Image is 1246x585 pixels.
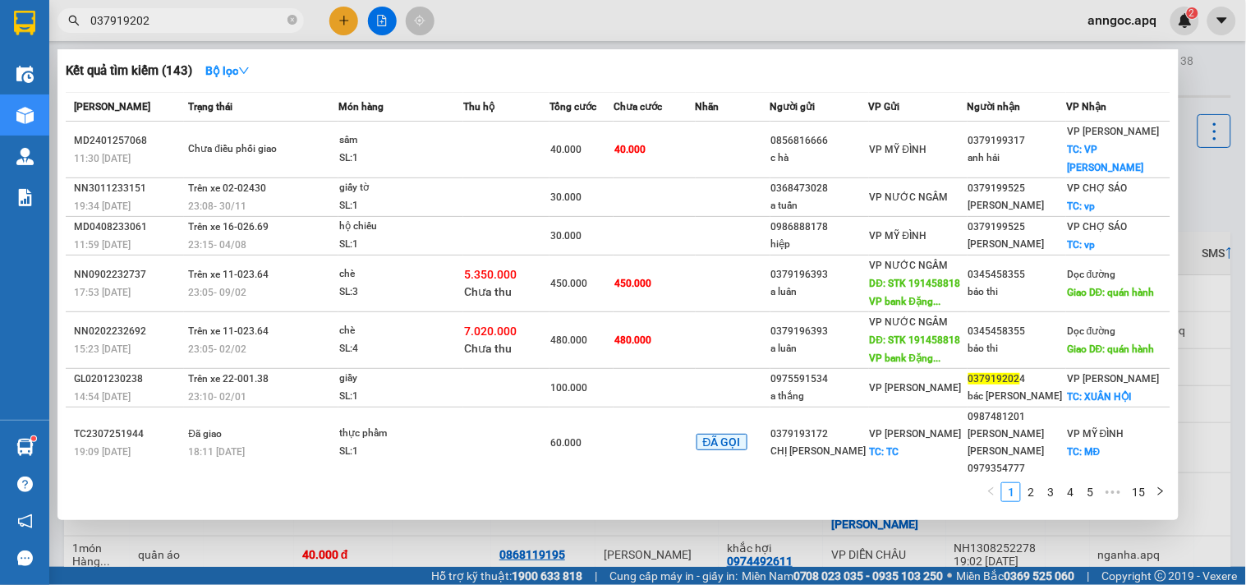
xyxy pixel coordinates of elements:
[74,446,131,458] span: 19:09 [DATE]
[614,278,651,289] span: 450.000
[771,426,868,443] div: 0379193172
[968,371,1065,388] div: 4
[16,439,34,456] img: warehouse-icon
[550,278,587,289] span: 450.000
[464,268,517,281] span: 5.350.000
[74,323,183,340] div: NN0202232692
[339,197,462,215] div: SL: 1
[870,230,927,242] span: VP MỸ ĐÌNH
[1060,482,1080,502] li: 4
[339,131,462,150] div: sâm
[74,426,183,443] div: TC2307251944
[1100,482,1126,502] span: •••
[1067,269,1116,280] span: Dọc đường
[696,101,720,113] span: Nhãn
[74,132,183,150] div: MD2401257068
[287,13,297,29] span: close-circle
[982,482,1001,502] li: Previous Page
[771,197,868,214] div: a tuấn
[1127,483,1150,501] a: 15
[68,15,80,26] span: search
[339,388,462,406] div: SL: 1
[339,283,462,302] div: SL: 3
[16,107,34,124] img: warehouse-icon
[14,11,35,35] img: logo-vxr
[771,371,868,388] div: 0975591534
[986,486,996,496] span: left
[968,197,1065,214] div: [PERSON_NAME]
[771,443,868,460] div: CHỊ [PERSON_NAME]
[968,236,1065,253] div: [PERSON_NAME]
[74,287,131,298] span: 17:53 [DATE]
[188,428,222,440] span: Đã giao
[968,180,1065,197] div: 0379199525
[188,446,245,458] span: 18:11 [DATE]
[74,343,131,355] span: 15:23 [DATE]
[1041,482,1060,502] li: 3
[339,150,462,168] div: SL: 1
[188,200,246,212] span: 23:08 - 30/11
[770,101,816,113] span: Người gửi
[550,144,582,155] span: 40.000
[1067,239,1095,251] span: TC: vp
[1061,483,1079,501] a: 4
[771,150,868,167] div: c hà
[238,65,250,76] span: down
[74,101,150,113] span: [PERSON_NAME]
[968,266,1065,283] div: 0345458355
[1067,343,1155,355] span: Giao DĐ: quán hành
[464,325,517,338] span: 7.020.000
[1021,482,1041,502] li: 2
[1067,126,1159,137] span: VP [PERSON_NAME]
[1151,482,1170,502] button: right
[1067,428,1124,440] span: VP MỸ ĐÌNH
[339,236,462,254] div: SL: 1
[1067,144,1143,173] span: TC: VP [PERSON_NAME]
[870,334,961,364] span: DĐ: STK 191458818 VP bank Đặng...
[287,15,297,25] span: close-circle
[771,219,868,236] div: 0986888178
[870,382,962,394] span: VP [PERSON_NAME]
[188,269,269,280] span: Trên xe 11-023.64
[74,266,183,283] div: NN0902232737
[74,180,183,197] div: NN3011233151
[968,323,1065,340] div: 0345458355
[188,325,269,337] span: Trên xe 11-023.64
[17,514,33,529] span: notification
[464,342,512,355] span: Chưa thu
[188,140,311,159] div: Chưa điều phối giao
[1067,200,1095,212] span: TC: vp
[771,236,868,253] div: hiệp
[1067,221,1127,233] span: VP CHỢ SÁO
[1067,287,1155,298] span: Giao DĐ: quán hành
[968,150,1065,167] div: anh hải
[1080,482,1100,502] li: 5
[550,437,582,449] span: 60.000
[1066,101,1106,113] span: VP Nhận
[16,66,34,83] img: warehouse-icon
[188,287,246,298] span: 23:05 - 09/02
[870,144,927,155] span: VP MỸ ĐÌNH
[870,278,961,307] span: DĐ: STK 191458818 VP bank Đặng...
[1100,482,1126,502] li: Next 5 Pages
[74,219,183,236] div: MD0408233061
[1067,391,1131,403] span: TC: XUÂN HỘI
[968,219,1065,236] div: 0379199525
[188,101,232,113] span: Trạng thái
[90,12,284,30] input: Tìm tên, số ĐT hoặc mã đơn
[550,382,587,394] span: 100.000
[614,334,651,346] span: 480.000
[550,230,582,242] span: 30.000
[1081,483,1099,501] a: 5
[1151,482,1170,502] li: Next Page
[205,64,250,77] strong: Bộ lọc
[968,340,1065,357] div: bảo thi
[188,239,246,251] span: 23:15 - 04/08
[338,101,384,113] span: Món hàng
[870,191,949,203] span: VP NƯỚC NGẦM
[17,550,33,566] span: message
[339,425,462,443] div: thực phẩm
[188,343,246,355] span: 23:05 - 02/02
[968,373,1020,385] span: 037919202
[188,182,266,194] span: Trên xe 02-02430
